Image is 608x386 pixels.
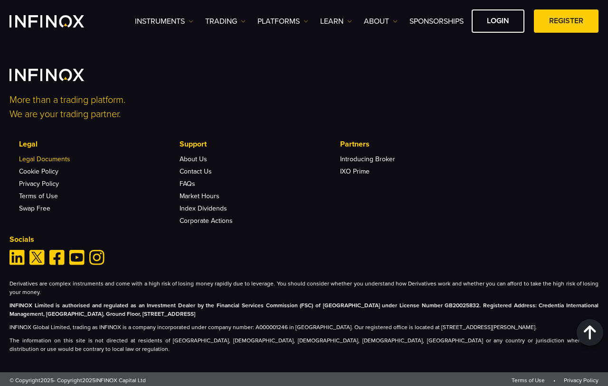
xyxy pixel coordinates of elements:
[19,167,58,175] a: Cookie Policy
[40,377,54,384] span: 2025
[69,250,85,265] a: Youtube
[340,138,501,150] p: Partners
[180,155,207,163] a: About Us
[180,204,227,212] a: Index Dividends
[180,167,212,175] a: Contact Us
[9,93,598,121] p: More than a trading platform. We are your trading partner.
[340,155,395,163] a: Introducing Broker
[19,180,59,188] a: Privacy Policy
[205,16,246,27] a: TRADING
[9,250,25,265] a: Linkedin
[534,9,598,33] a: REGISTER
[9,234,139,245] p: Socials
[180,217,233,225] a: Corporate Actions
[9,336,598,353] p: The information on this site is not directed at residents of [GEOGRAPHIC_DATA], [DEMOGRAPHIC_DATA...
[409,16,464,27] a: SPONSORSHIPS
[135,16,193,27] a: Instruments
[9,302,598,317] strong: INFINOX Limited is authorised and regulated as an Investment Dealer by the Financial Services Com...
[9,15,106,28] a: INFINOX Logo
[364,16,398,27] a: ABOUT
[82,377,95,384] span: 2025
[180,192,219,200] a: Market Hours
[546,377,562,384] span: •
[19,204,50,212] a: Swap Free
[9,279,598,296] p: Derivatives are complex instruments and come with a high risk of losing money rapidly due to leve...
[512,377,545,384] a: Terms of Use
[180,180,195,188] a: FAQs
[180,138,340,150] p: Support
[89,250,104,265] a: Instagram
[257,16,308,27] a: PLATFORMS
[320,16,352,27] a: Learn
[29,250,45,265] a: Twitter
[19,192,58,200] a: Terms of Use
[9,376,146,385] span: © Copyright - Copyright INFINOX Capital Ltd
[9,323,598,331] p: INFINOX Global Limited, trading as INFINOX is a company incorporated under company number: A00000...
[19,138,180,150] p: Legal
[472,9,524,33] a: LOGIN
[49,250,65,265] a: Facebook
[19,155,70,163] a: Legal Documents
[340,167,370,175] a: IXO Prime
